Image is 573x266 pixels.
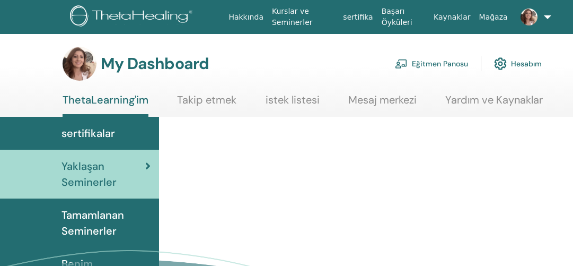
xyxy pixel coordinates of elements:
a: Hesabım [494,52,542,75]
a: Takip etmek [177,93,236,114]
a: Hakkında [224,7,268,27]
a: Kaynaklar [429,7,475,27]
a: Başarı Öyküleri [377,2,429,32]
a: Yardım ve Kaynaklar [445,93,543,114]
span: Yaklaşan Seminerler [61,158,145,190]
span: sertifikalar [61,125,115,141]
img: cog.svg [494,55,507,73]
a: Eğitmen Panosu [395,52,468,75]
img: logo.png [70,5,197,29]
a: sertifika [339,7,377,27]
img: chalkboard-teacher.svg [395,59,408,68]
a: Mağaza [475,7,512,27]
a: istek listesi [266,93,320,114]
img: default.jpg [63,47,96,81]
a: ThetaLearning'im [63,93,148,117]
img: default.jpg [521,8,537,25]
a: Kurslar ve Seminerler [268,2,339,32]
a: Mesaj merkezi [348,93,417,114]
span: Tamamlanan Seminerler [61,207,151,239]
h3: My Dashboard [101,54,209,73]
